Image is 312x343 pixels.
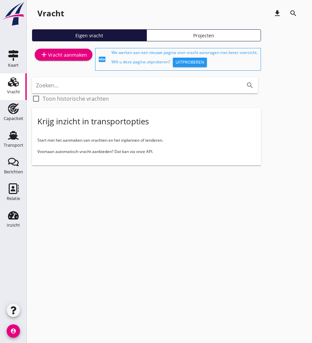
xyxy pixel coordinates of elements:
div: Kaart [8,63,19,67]
i: download [273,9,281,17]
div: Capaciteit [4,116,23,121]
a: Vracht aanmaken [35,49,92,61]
div: Krijg inzicht in transportopties [37,116,149,127]
label: Toon historische vrachten [43,95,109,102]
div: Relatie [7,196,20,201]
p: Voortaan automatisch vracht aanbieden? Dat kan via onze API. [37,149,256,155]
i: account_circle [7,324,20,338]
div: Berichten [4,170,23,174]
i: add [40,51,48,59]
div: Projecten [149,32,258,39]
p: Start met het aanmaken van vrachten en het inplannen of tenderen. [37,137,256,143]
i: search [289,9,297,17]
div: Vracht [7,90,20,94]
input: Zoeken... [36,80,235,91]
div: We werken aan een nieuwe pagina voor vracht aanvragen met beter overzicht. Wilt u deze pagina uit... [111,50,258,69]
div: Eigen vracht [35,32,143,39]
div: Vracht [37,8,64,19]
a: Eigen vracht [32,29,146,41]
a: Projecten [146,29,261,41]
div: Vracht aanmaken [40,51,87,59]
div: Transport [4,143,23,147]
button: Uitproberen [173,58,207,67]
img: logo-small.a267ee39.svg [1,2,25,26]
div: Uitproberen [176,59,204,66]
div: Inzicht [7,223,20,227]
i: search [246,81,254,89]
i: fiber_new [98,55,106,63]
